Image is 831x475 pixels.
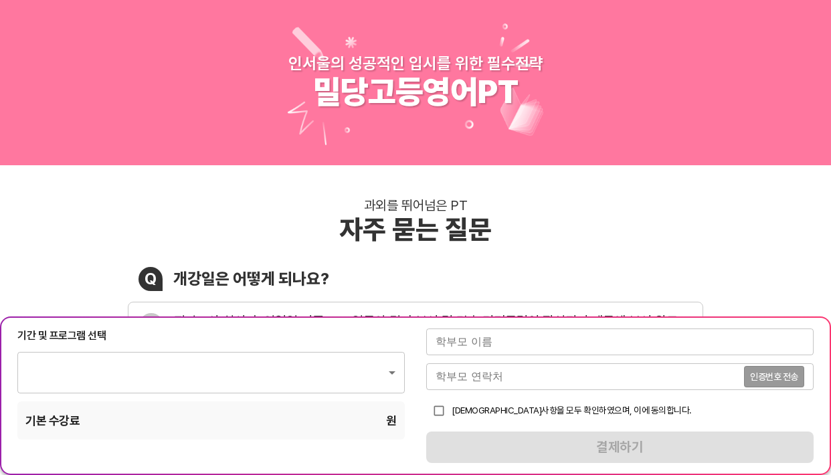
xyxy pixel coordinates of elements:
[313,73,519,112] div: 밀당고등영어PT
[173,269,329,288] div: 개강일은 어떻게 되나요?
[364,197,468,213] div: 과외를 뛰어넘은 PT
[452,405,691,415] span: [DEMOGRAPHIC_DATA]사항을 모두 확인하였으며, 이에 동의합니다.
[25,412,80,429] span: 기본 수강료
[386,412,397,429] span: 원
[17,328,405,343] div: 기간 및 프로그램 선택
[339,213,492,246] div: 자주 묻는 질문
[174,313,692,345] div: 진단고사 실시 후 영업일 기준 2~3일동안 결과 분석 및 맞춤 커리큘럼이 작성되기 때문에 분석 완료 이후에 개강이 가능하므로 를 통해 개강 날짜를 직접 선택하실 수 있습니다.
[17,351,405,393] div: ​
[288,54,543,73] div: 인서울의 성공적인 입시를 위한 필수전략
[138,267,163,291] div: Q
[426,363,744,390] input: 학부모 연락처를 입력해주세요
[139,313,163,337] div: A
[426,328,814,355] input: 학부모 이름을 입력해주세요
